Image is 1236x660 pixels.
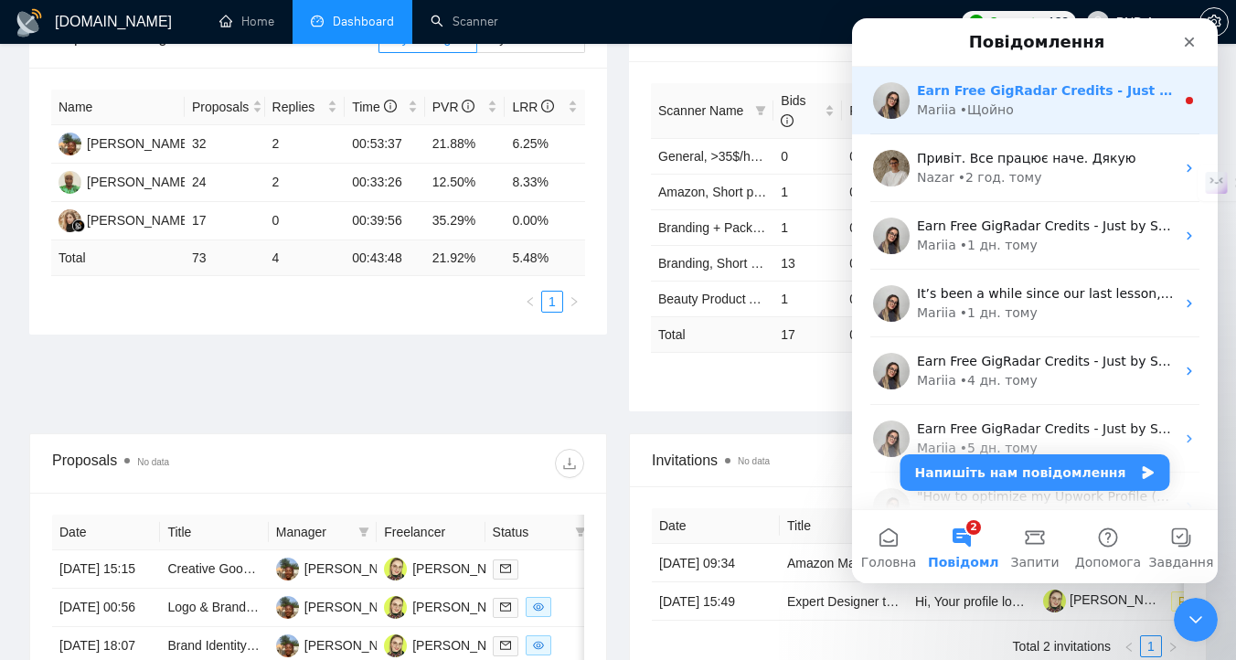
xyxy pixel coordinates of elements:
[185,90,265,125] th: Proposals
[345,164,425,202] td: 00:33:26
[384,634,407,657] img: AS
[412,635,517,655] div: [PERSON_NAME]
[304,597,410,617] div: [PERSON_NAME]
[87,133,192,154] div: [PERSON_NAME]
[842,281,911,316] td: 0
[652,544,780,582] td: [DATE] 09:34
[276,634,299,657] img: D
[781,114,794,127] span: info-circle
[425,164,506,202] td: 12.50%
[1171,593,1233,608] a: Pending
[491,31,570,46] span: By Freelancer
[658,292,989,306] a: Beauty Product Amazon, Short prompt, >35$/h, no agency
[265,202,346,240] td: 0
[1048,12,1068,32] span: 188
[1140,635,1162,657] li: 1
[563,291,585,313] li: Next Page
[51,90,185,125] th: Name
[787,594,1047,609] a: Expert Designer to create Amazon A+ content
[52,515,160,550] th: Date
[59,212,192,227] a: KY[PERSON_NAME]
[1092,16,1104,28] span: user
[652,508,780,544] th: Date
[1167,642,1178,653] span: right
[652,449,1184,472] span: Invitations
[493,522,568,542] span: Status
[345,202,425,240] td: 00:39:56
[1118,635,1140,657] li: Previous Page
[185,202,265,240] td: 17
[272,97,325,117] span: Replies
[541,291,563,313] li: 1
[1043,592,1175,607] a: [PERSON_NAME]
[533,601,544,612] span: eye
[658,185,899,199] a: Amazon, Short prompt, >35$/h, no agency
[1162,635,1184,657] li: Next Page
[555,449,584,478] button: download
[52,449,318,478] div: Proposals
[533,640,544,651] span: eye
[1124,642,1135,653] span: left
[780,582,908,621] td: Expert Designer to create Amazon A+ content
[432,100,475,114] span: PVR
[525,296,536,307] span: left
[59,209,81,232] img: KY
[269,515,377,550] th: Manager
[651,316,773,352] td: Total
[185,125,265,164] td: 32
[842,245,911,281] td: 0
[72,219,85,232] img: gigradar-bm.png
[541,100,554,112] span: info-circle
[384,637,517,652] a: AS[PERSON_NAME]
[384,100,397,112] span: info-circle
[652,582,780,621] td: [DATE] 15:49
[15,8,44,37] img: logo
[512,100,554,114] span: LRR
[384,599,517,613] a: AS[PERSON_NAME]
[393,31,462,46] span: By manager
[556,456,583,471] span: download
[505,125,585,164] td: 6.25%
[276,599,410,613] a: D[PERSON_NAME]
[773,281,842,316] td: 1
[505,240,585,276] td: 5.48 %
[265,90,346,125] th: Replies
[1199,15,1229,29] a: setting
[780,508,908,544] th: Title
[989,12,1044,32] span: Connects:
[571,518,590,546] span: filter
[160,515,268,550] th: Title
[658,256,905,271] a: Branding, Short Prompt, >36$/h, no agency
[505,202,585,240] td: 0.00%
[219,14,274,29] a: homeHome
[849,103,882,118] span: Re
[542,292,562,312] a: 1
[276,560,410,575] a: D[PERSON_NAME]
[1141,636,1161,656] a: 1
[276,522,351,542] span: Manager
[276,637,410,652] a: D[PERSON_NAME]
[167,561,401,576] a: Creative Google Slides Designer Needed
[751,97,770,124] span: filter
[569,296,580,307] span: right
[345,240,425,276] td: 00:43:48
[425,125,506,164] td: 21.88%
[87,172,192,192] div: [PERSON_NAME]
[304,559,410,579] div: [PERSON_NAME]
[773,316,842,352] td: 17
